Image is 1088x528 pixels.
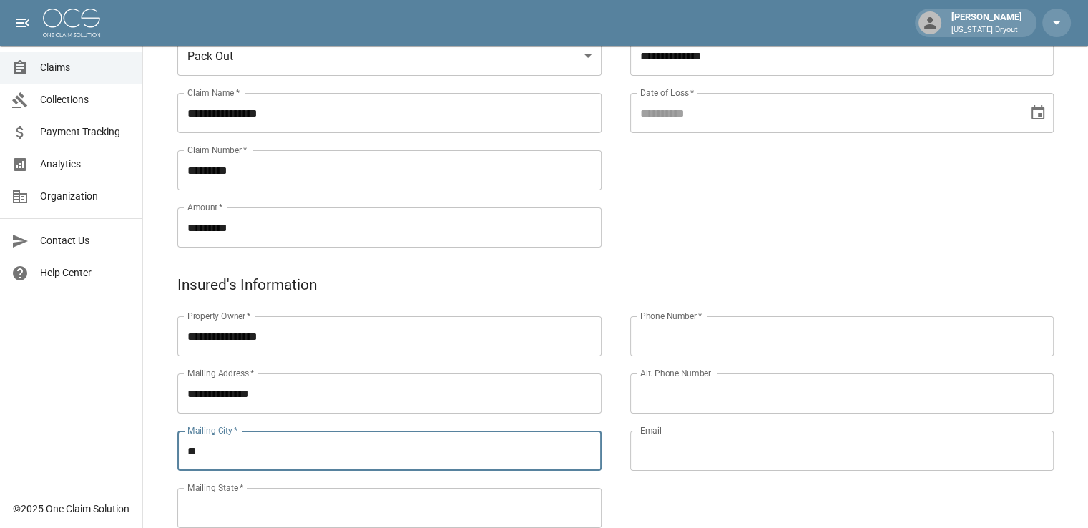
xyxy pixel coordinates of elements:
span: Analytics [40,157,131,172]
span: Contact Us [40,233,131,248]
p: [US_STATE] Dryout [951,24,1022,36]
div: [PERSON_NAME] [946,10,1028,36]
span: Help Center [40,265,131,280]
img: ocs-logo-white-transparent.png [43,9,100,37]
label: Claim Name [187,87,240,99]
label: Claim Number [187,144,247,156]
label: Phone Number [640,310,702,322]
label: Amount [187,201,223,213]
button: Choose date [1024,99,1052,127]
label: Mailing State [187,481,243,494]
label: Alt. Phone Number [640,367,711,379]
label: Mailing Address [187,367,254,379]
button: open drawer [9,9,37,37]
label: Mailing City [187,424,238,436]
span: Organization [40,189,131,204]
label: Date of Loss [640,87,694,99]
span: Claims [40,60,131,75]
label: Property Owner [187,310,251,322]
label: Email [640,424,662,436]
div: Pack Out [177,36,602,76]
span: Collections [40,92,131,107]
div: © 2025 One Claim Solution [13,502,129,516]
span: Payment Tracking [40,124,131,140]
